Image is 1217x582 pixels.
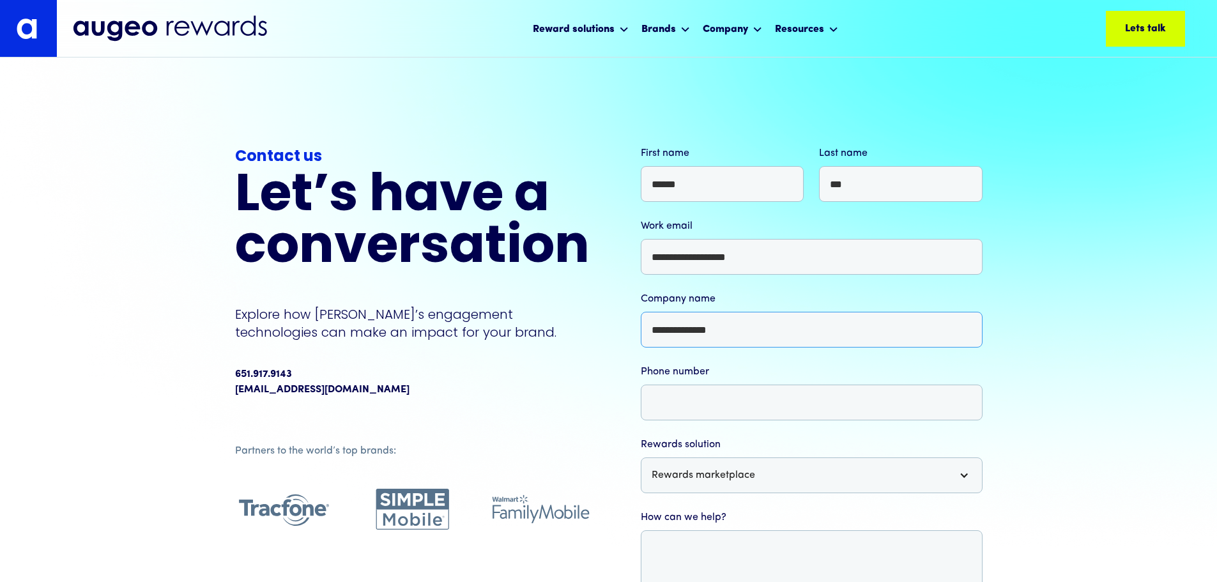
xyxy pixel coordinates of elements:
div: 651.917.9143 [235,367,292,382]
div: Company [700,11,765,45]
div: Resources [775,22,824,37]
p: Explore how [PERSON_NAME]’s engagement technologies can make an impact for your brand. [235,305,590,341]
img: Client logo who trusts Augeo to maximize engagement. [364,489,461,530]
div: Reward solutions [530,11,632,45]
div: Rewards marketplace [641,457,983,493]
img: Client logo who trusts Augeo to maximize engagement. [492,489,590,530]
div: Partners to the world’s top brands: [235,443,590,459]
label: Work email [641,218,983,234]
label: First name [641,146,804,161]
label: How can we help? [641,510,983,525]
a: Lets talk [1106,11,1185,47]
div: Rewards marketplace [652,468,755,483]
div: Brands [641,22,676,37]
h2: Let’s have a conversation [235,171,590,275]
div: Reward solutions [533,22,615,37]
img: Augeo Rewards business unit full logo in midnight blue. [73,15,267,42]
div: Resources [772,11,841,45]
label: Last name [819,146,983,161]
label: Phone number [641,364,983,379]
label: Company name [641,291,983,307]
div: Brands [638,11,693,45]
div: Company [703,22,748,37]
label: Rewards solution [641,437,983,452]
div: Contact us [235,146,590,169]
img: Client logo who trusts Augeo to maximize engagement. [235,489,333,530]
a: [EMAIL_ADDRESS][DOMAIN_NAME] [235,382,409,397]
